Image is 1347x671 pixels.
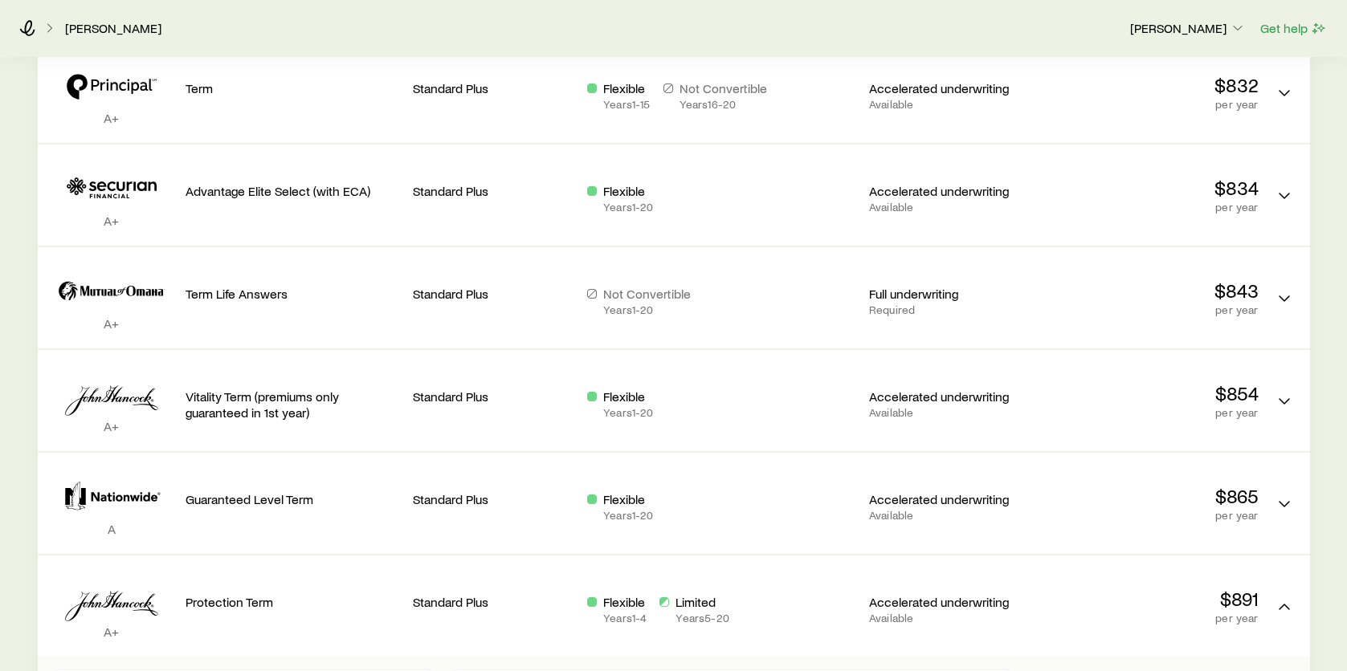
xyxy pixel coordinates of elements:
[603,303,691,316] p: Years 1 - 20
[869,303,1031,316] p: Required
[413,491,574,507] p: Standard Plus
[51,213,173,229] p: A+
[869,388,1031,405] p: Accelerated underwriting
[186,594,401,610] p: Protection Term
[603,80,650,96] p: Flexible
[51,521,173,537] p: A
[869,98,1031,111] p: Available
[869,201,1031,213] p: Available
[1043,588,1259,610] p: $891
[869,612,1031,624] p: Available
[1043,279,1259,302] p: $843
[1259,19,1328,38] button: Get help
[603,491,653,507] p: Flexible
[1129,19,1247,39] button: [PERSON_NAME]
[603,594,647,610] p: Flexible
[1043,382,1259,405] p: $854
[1043,201,1259,213] p: per year
[1043,303,1259,316] p: per year
[1043,612,1259,624] p: per year
[869,406,1031,419] p: Available
[413,183,574,199] p: Standard Plus
[1043,98,1259,111] p: per year
[1043,509,1259,522] p: per year
[603,509,653,522] p: Years 1 - 20
[680,80,767,96] p: Not Convertible
[680,98,767,111] p: Years 16 - 20
[603,98,650,111] p: Years 1 - 15
[1130,20,1246,36] p: [PERSON_NAME]
[603,612,647,624] p: Years 1 - 4
[603,406,653,419] p: Years 1 - 20
[603,183,653,199] p: Flexible
[413,594,574,610] p: Standard Plus
[51,315,173,331] p: A+
[1043,406,1259,419] p: per year
[869,80,1031,96] p: Accelerated underwriting
[51,624,173,640] p: A+
[186,286,401,302] p: Term Life Answers
[51,418,173,434] p: A+
[1043,485,1259,507] p: $865
[1043,177,1259,199] p: $834
[603,388,653,405] p: Flexible
[186,80,401,96] p: Term
[1043,74,1259,96] p: $832
[676,612,729,624] p: Years 5 - 20
[413,80,574,96] p: Standard Plus
[413,286,574,302] p: Standard Plus
[869,509,1031,522] p: Available
[869,183,1031,199] p: Accelerated underwriting
[186,388,401,421] p: Vitality Term (premiums only guaranteed in 1st year)
[869,594,1031,610] p: Accelerated underwriting
[64,21,162,36] a: [PERSON_NAME]
[869,491,1031,507] p: Accelerated underwriting
[603,201,653,213] p: Years 1 - 20
[603,286,691,302] p: Not Convertible
[676,594,729,610] p: Limited
[869,286,1031,302] p: Full underwriting
[186,183,401,199] p: Advantage Elite Select (with ECA)
[51,110,173,126] p: A+
[413,388,574,405] p: Standard Plus
[186,491,401,507] p: Guaranteed Level Term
